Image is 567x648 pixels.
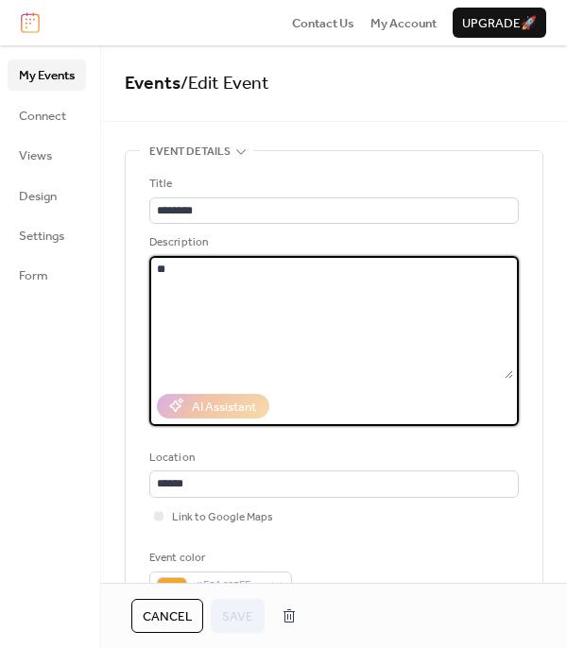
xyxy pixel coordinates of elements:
span: #F5A623FF [195,576,262,595]
span: Design [19,187,57,206]
a: Views [8,140,86,170]
span: Link to Google Maps [172,508,273,527]
span: Settings [19,227,64,246]
span: My Events [19,66,75,85]
a: Connect [8,100,86,130]
div: Event color [149,549,288,568]
a: Contact Us [292,13,354,32]
span: Connect [19,107,66,126]
span: / Edit Event [180,66,269,101]
span: My Account [370,14,437,33]
div: Title [149,175,515,194]
span: Cancel [143,607,192,626]
a: Form [8,260,86,290]
div: Description [149,233,515,252]
span: Form [19,266,48,285]
span: Views [19,146,52,165]
a: Design [8,180,86,211]
a: Settings [8,220,86,250]
div: Location [149,449,515,468]
span: Event details [149,143,231,162]
a: My Account [370,13,437,32]
span: Contact Us [292,14,354,33]
button: Upgrade🚀 [453,8,546,38]
a: My Events [8,60,86,90]
a: Events [125,66,180,101]
button: Cancel [131,599,203,633]
span: Upgrade 🚀 [462,14,537,33]
img: logo [21,12,40,33]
